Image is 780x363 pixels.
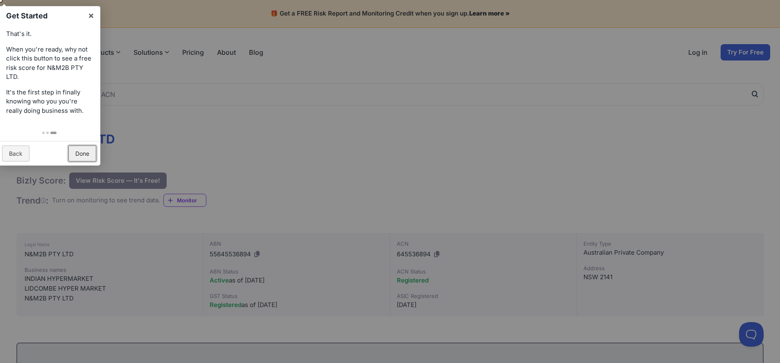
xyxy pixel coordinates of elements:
[6,29,92,39] p: That's it.
[2,146,29,161] a: Back
[68,146,96,161] a: Done
[82,6,100,25] a: ×
[6,45,92,82] p: When you're ready, why not click this button to see a free risk score for N&M2B PTY LTD.
[6,10,84,21] h1: Get Started
[6,88,92,116] p: It's the first step in finally knowing who you you're really doing business with.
